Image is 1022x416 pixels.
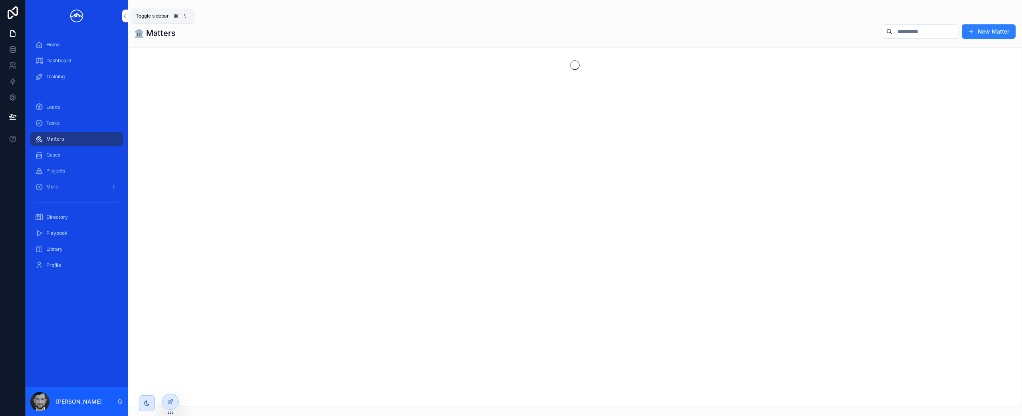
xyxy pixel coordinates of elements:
a: Library [30,242,123,256]
span: Training [46,73,65,80]
div: scrollable content [26,32,128,283]
span: \ [182,13,188,19]
a: Training [30,69,123,84]
span: Library [46,246,63,252]
span: Tasks [46,120,59,126]
a: Home [30,38,123,52]
a: Directory [30,210,123,224]
img: App logo [67,10,86,22]
a: Projects [30,164,123,178]
a: More [30,180,123,194]
span: Matters [46,136,64,142]
a: Matters [30,132,123,146]
span: Dashboard [46,57,71,64]
span: Projects [46,168,65,174]
span: Toggle sidebar [136,13,169,19]
a: Leads [30,100,123,114]
span: Leads [46,104,60,110]
span: Cases [46,152,60,158]
a: Cases [30,148,123,162]
a: Playbook [30,226,123,240]
span: Profile [46,262,61,268]
span: More [46,184,58,190]
span: Playbook [46,230,67,236]
span: Home [46,42,60,48]
p: [PERSON_NAME] [56,398,102,406]
h1: 🏛️ Matters [134,28,176,39]
span: Directory [46,214,68,220]
a: Dashboard [30,53,123,68]
a: Tasks [30,116,123,130]
a: Profile [30,258,123,272]
button: New Matter [962,24,1016,39]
